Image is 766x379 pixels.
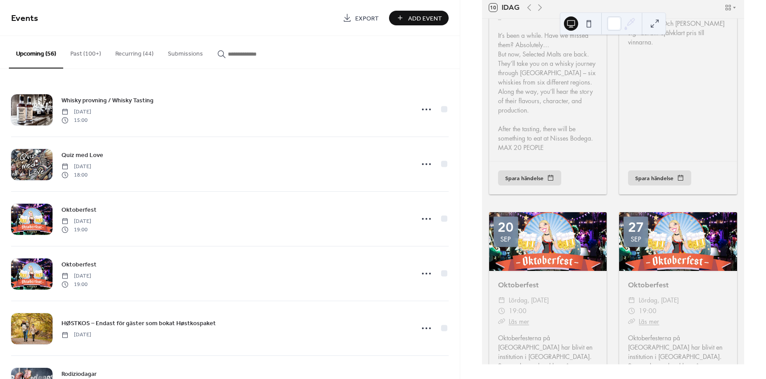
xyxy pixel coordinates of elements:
span: 15:00 [61,116,91,124]
span: Oktoberfest [61,206,97,215]
span: lördag, [DATE] [509,295,549,306]
span: [DATE] [61,108,91,116]
a: Oktoberfest [61,259,97,270]
button: Spara händelse [498,170,561,185]
span: Oktoberfest [61,260,97,270]
button: Past (100+) [63,36,108,68]
span: Events [11,10,38,27]
div: sep [631,236,641,242]
span: Add Event [408,14,442,23]
span: [DATE] [61,218,91,226]
span: 19:00 [61,226,91,234]
span: [DATE] [61,163,91,171]
div: ​ [628,306,635,316]
span: Export [355,14,379,23]
a: Läs mer [509,317,529,326]
span: lördag, [DATE] [639,295,679,306]
span: 19:00 [61,280,91,288]
div: ​ [628,316,635,327]
span: 18:00 [61,171,91,179]
span: [DATE] [61,272,91,280]
div: ​ [498,316,505,327]
span: Quiz med Love [61,151,103,160]
a: HØSTKOS – Endast för gäster som bokat Høstkospaket [61,318,216,328]
button: Add Event [389,11,449,25]
div: 20 [498,221,514,234]
a: Läs mer [639,317,659,326]
span: 19:00 [639,306,657,316]
span: HØSTKOS – Endast för gäster som bokat Høstkospaket [61,319,216,328]
a: Oktoberfest [498,281,539,289]
span: [DATE] [61,331,91,339]
button: 10Idag [486,1,523,14]
a: Export [336,11,385,25]
a: Whisky provning / Whisky Tasting [61,95,154,105]
button: Upcoming (56) [9,36,63,69]
div: ​ [628,295,635,306]
div: sep [500,236,511,242]
div: ​ [498,306,505,316]
span: 19:00 [509,306,527,316]
span: Whisky provning / Whisky Tasting [61,96,154,105]
button: Recurring (44) [108,36,161,68]
a: Oktoberfest [61,205,97,215]
a: Rodiziodagar [61,369,97,379]
button: Spara händelse [628,170,691,185]
a: Quiz med Love [61,150,103,160]
div: ​ [498,295,505,306]
div: 27 [628,221,644,234]
button: Submissions [161,36,210,68]
a: Oktoberfest [628,281,669,289]
span: Rodiziodagar [61,370,97,379]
